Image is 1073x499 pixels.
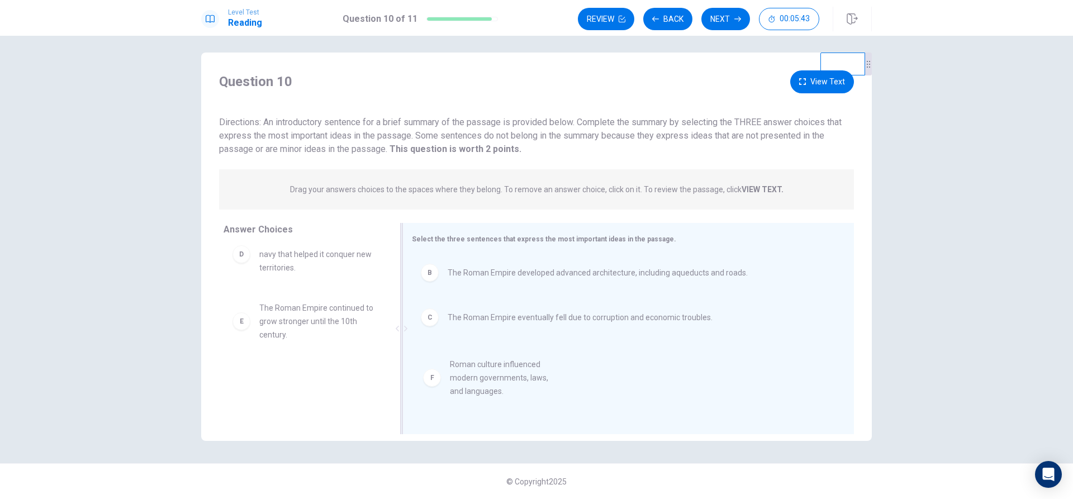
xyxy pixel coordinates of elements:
button: View Text [790,70,854,93]
h1: Reading [228,16,262,30]
span: Directions: An introductory sentence for a brief summary of the passage is provided below. Comple... [219,117,842,154]
button: 00:05:43 [759,8,819,30]
span: © Copyright 2025 [506,477,567,486]
span: Select the three sentences that express the most important ideas in the passage. [412,235,676,243]
button: Back [643,8,692,30]
p: Drag your answers choices to the spaces where they belong. To remove an answer choice, click on i... [290,185,784,194]
button: Next [701,8,750,30]
span: 00:05:43 [780,15,810,23]
strong: VIEW TEXT. [742,185,784,194]
div: Open Intercom Messenger [1035,461,1062,488]
h4: Question 10 [219,73,292,91]
h1: Question 10 of 11 [343,12,417,26]
button: Review [578,8,634,30]
strong: This question is worth 2 points. [387,144,521,154]
span: Level Test [228,8,262,16]
span: Answer Choices [224,224,293,235]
